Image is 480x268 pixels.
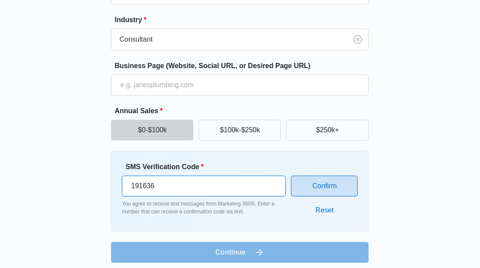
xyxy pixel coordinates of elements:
[291,176,358,196] button: Confirm
[286,120,369,141] button: $250k+
[351,33,365,46] button: Clear
[122,200,286,216] p: You agree to receive text messages from Marketing 360®. Enter a number that can receive a confirm...
[111,75,369,95] input: e.g. janesplumbing.com
[307,200,343,221] button: Reset
[111,120,193,141] button: $0-$100k
[122,176,286,196] input: Enter verification code
[114,61,372,71] label: Business Page (Website, Social URL, or Desired Page URL)
[114,106,372,116] label: Annual Sales
[199,120,281,141] button: $100k-$250k
[114,15,372,25] label: Industry
[125,162,289,172] label: SMS Verification Code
